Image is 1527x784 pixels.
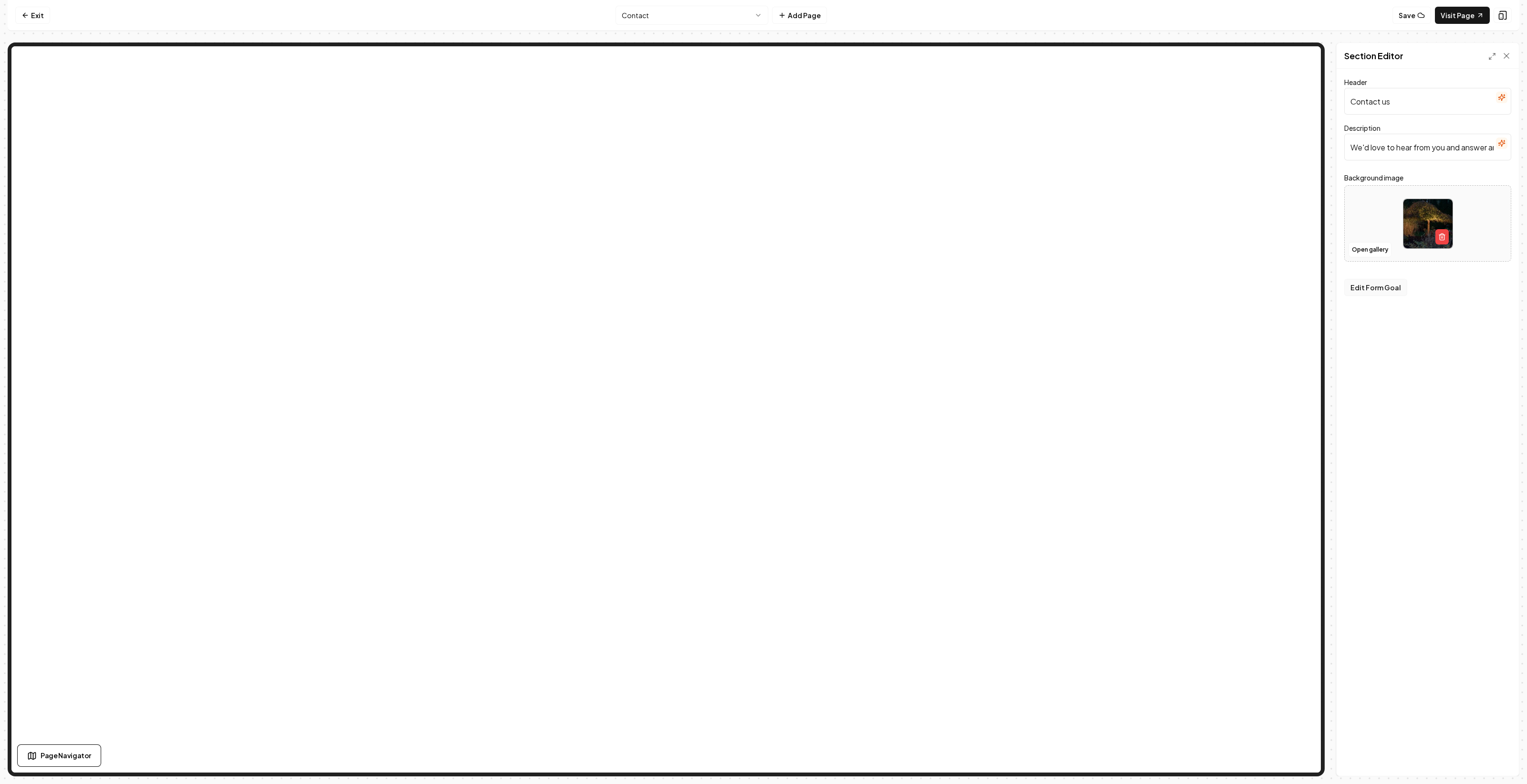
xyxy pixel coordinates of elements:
h2: Section Editor [1344,49,1403,63]
a: Exit [15,7,50,24]
input: Header [1344,88,1511,115]
label: Background image [1344,172,1511,183]
input: Description [1344,134,1511,160]
span: Page Navigator [41,751,91,761]
a: Visit Page [1435,7,1490,24]
button: Open gallery [1349,242,1391,257]
img: image [1403,199,1453,248]
label: Header [1344,78,1367,86]
button: Edit Form Goal [1344,279,1407,296]
label: Description [1344,124,1381,132]
button: Add Page [772,7,827,24]
button: Page Navigator [17,744,101,767]
a: Edit Form Goal [1344,282,1407,292]
button: Save [1392,7,1431,24]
